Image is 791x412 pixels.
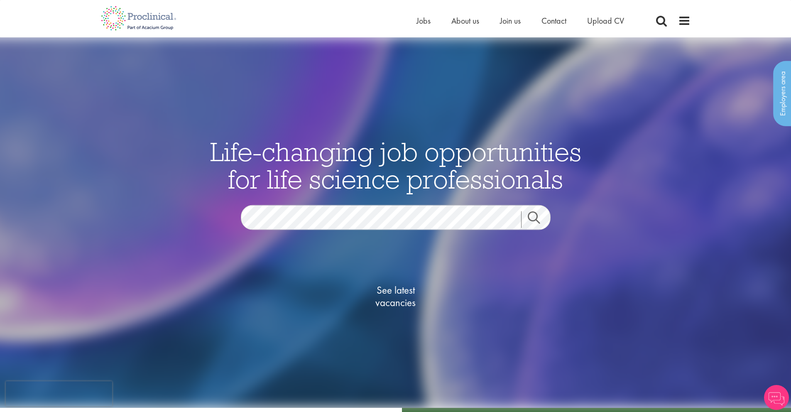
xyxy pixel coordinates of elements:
[354,250,437,342] a: See latestvacancies
[764,385,789,410] img: Chatbot
[587,15,624,26] a: Upload CV
[416,15,431,26] a: Jobs
[451,15,479,26] a: About us
[500,15,521,26] a: Join us
[6,381,112,406] iframe: reCAPTCHA
[210,135,581,195] span: Life-changing job opportunities for life science professionals
[541,15,566,26] a: Contact
[521,211,557,228] a: Job search submit button
[354,284,437,309] span: See latest vacancies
